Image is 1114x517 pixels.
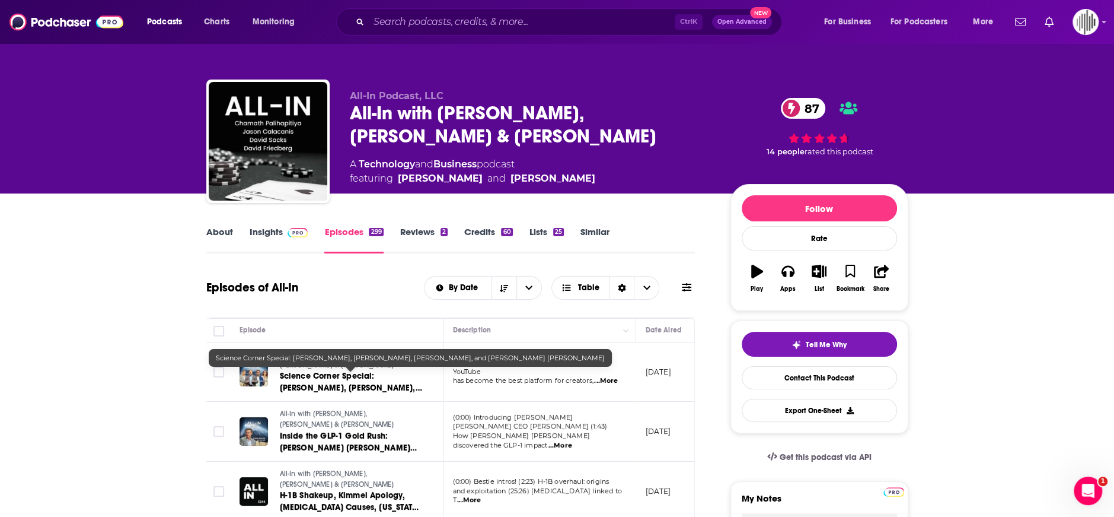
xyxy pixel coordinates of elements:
div: 87 14 peoplerated this podcast [730,90,908,164]
button: Choose View [551,276,660,300]
button: Show profile menu [1072,9,1099,35]
a: Show notifications dropdown [1010,12,1030,32]
span: Get this podcast via API [779,452,871,462]
button: open menu [516,277,541,299]
span: Inside the GLP-1 Gold Rush: [PERSON_NAME] [PERSON_NAME] CEO on New Breakthroughs, Addiction & Men... [280,431,417,477]
div: Apps [780,286,796,293]
button: open menu [139,12,197,31]
span: Charts [204,14,229,30]
button: Open AdvancedNew [712,15,772,29]
span: 87 [793,98,825,119]
span: By Date [449,284,482,292]
div: List [815,286,824,293]
label: My Notes [742,493,897,513]
p: [DATE] [646,426,671,436]
button: tell me why sparkleTell Me Why [742,332,897,357]
a: Show notifications dropdown [1040,12,1058,32]
img: All-In with Chamath, Jason, Sacks & Friedberg [209,82,327,201]
img: Podchaser Pro [883,487,904,497]
span: Toggle select row [213,486,224,497]
button: Apps [773,257,803,300]
span: and [415,158,433,170]
div: A podcast [350,157,595,186]
button: Share [866,257,896,300]
a: David Friedberg [510,172,595,186]
span: ...More [548,441,572,451]
span: Science Corner Special: [PERSON_NAME], [PERSON_NAME], [PERSON_NAME], and [PERSON_NAME] [PERSON_NAME] [280,371,422,417]
a: InsightsPodchaser Pro [250,226,308,253]
p: [DATE] [646,367,671,377]
span: All-In with [PERSON_NAME], [PERSON_NAME] & [PERSON_NAME] [280,350,394,369]
span: (0:00) Introducing [PERSON_NAME] [PERSON_NAME] CEO [PERSON_NAME] (1:43) [453,413,608,431]
div: Episode [240,323,266,337]
span: Open Advanced [717,19,767,25]
span: Toggle select row [213,426,224,437]
a: Business [433,158,477,170]
a: Similar [580,226,609,253]
div: Play [751,286,763,293]
span: has become the best platform for creators, [453,376,593,385]
span: (0:00) Bestie intros! (2:23) H-1B overhaul: origins [453,477,609,486]
a: Inside the GLP-1 Gold Rush: [PERSON_NAME] [PERSON_NAME] CEO on New Breakthroughs, Addiction & Men... [280,430,422,454]
img: User Profile [1072,9,1099,35]
div: 299 [369,228,383,236]
div: 2 [441,228,448,236]
span: New [750,7,771,18]
a: About [206,226,233,253]
button: open menu [424,284,491,292]
button: Follow [742,195,897,221]
a: Episodes299 [324,226,383,253]
p: [DATE] [646,486,671,496]
div: Rate [742,226,897,250]
div: Share [873,286,889,293]
span: Ctrl K [675,14,703,30]
img: Podchaser - Follow, Share and Rate Podcasts [9,11,123,33]
a: Get this podcast via API [758,443,881,472]
img: Podchaser Pro [288,228,308,237]
span: All-In with [PERSON_NAME], [PERSON_NAME] & [PERSON_NAME] [280,470,394,489]
a: All-In with [PERSON_NAME], [PERSON_NAME] & [PERSON_NAME] [280,409,422,430]
a: Pro website [883,486,904,497]
a: Contact This Podcast [742,366,897,389]
div: 25 [553,228,564,236]
span: featuring [350,172,595,186]
span: Toggle select row [213,367,224,378]
div: 60 [501,228,512,236]
a: Lists25 [529,226,564,253]
span: Podcasts [147,14,182,30]
span: For Podcasters [890,14,947,30]
button: Sort Direction [491,277,516,299]
a: Chamath Palihapitiya [398,172,483,186]
button: open menu [816,12,886,31]
span: Table [578,284,599,292]
button: open menu [244,12,310,31]
a: Technology [359,158,415,170]
iframe: Intercom live chat [1074,477,1102,505]
div: Date Aired [646,323,682,337]
span: How [PERSON_NAME] [PERSON_NAME] discovered the GLP-1 impact [453,432,590,449]
button: Play [742,257,773,300]
button: Column Actions [619,323,633,338]
a: Science Corner Special: [PERSON_NAME], [PERSON_NAME], [PERSON_NAME], and [PERSON_NAME] [PERSON_NAME] [280,370,422,394]
span: For Business [824,14,871,30]
span: All-In Podcast, LLC [350,90,443,102]
div: Bookmark [836,286,864,293]
button: Bookmark [835,257,866,300]
input: Search podcasts, credits, & more... [369,12,675,31]
a: Reviews2 [400,226,448,253]
img: tell me why sparkle [791,340,801,350]
a: All-In with [PERSON_NAME], [PERSON_NAME] & [PERSON_NAME] [280,469,422,490]
span: 14 people [767,147,805,156]
span: rated this podcast [805,147,873,156]
a: Credits60 [464,226,512,253]
div: Description [453,323,491,337]
a: 87 [781,98,825,119]
button: open menu [883,12,965,31]
span: (0:00) Introducing [PERSON_NAME] (1:12) Why YouTube [453,358,607,376]
span: Monitoring [253,14,295,30]
h2: Choose List sort [424,276,542,300]
span: ...More [457,496,481,505]
a: Charts [196,12,237,31]
span: ...More [594,376,618,386]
